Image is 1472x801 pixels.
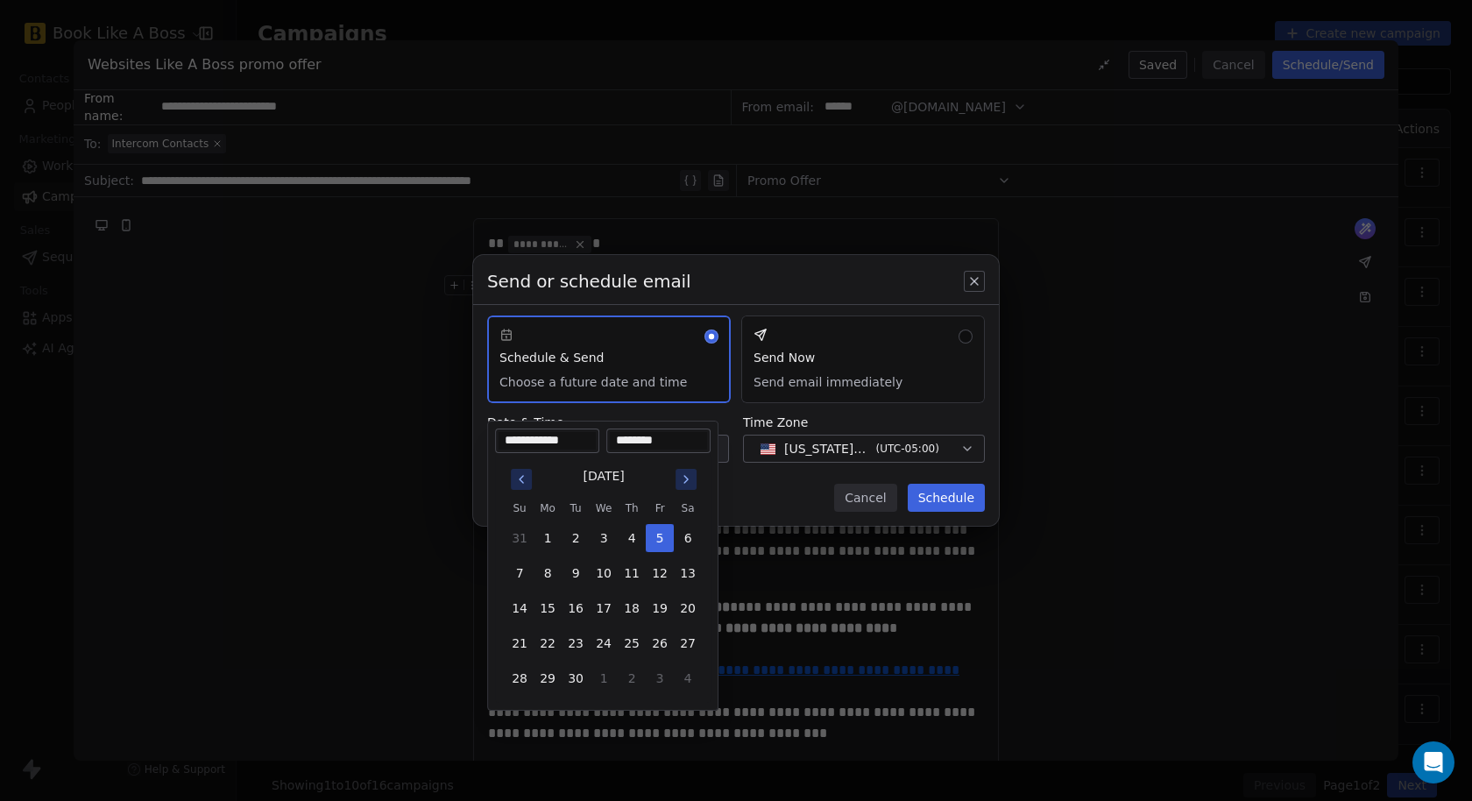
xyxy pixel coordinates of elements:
button: 24 [590,629,618,657]
button: 23 [562,629,590,657]
button: 9 [562,559,590,587]
button: 10 [590,559,618,587]
button: 15 [534,594,562,622]
button: 6 [674,524,702,552]
button: Go to previous month [509,467,534,492]
button: 27 [674,629,702,657]
button: 5 [646,524,674,552]
button: 3 [590,524,618,552]
button: 3 [646,664,674,692]
button: 2 [618,664,646,692]
button: 7 [506,559,534,587]
button: 1 [534,524,562,552]
th: Wednesday [590,500,618,517]
button: 17 [590,594,618,622]
button: 4 [618,524,646,552]
button: 12 [646,559,674,587]
button: 31 [506,524,534,552]
button: 19 [646,594,674,622]
th: Sunday [506,500,534,517]
button: 16 [562,594,590,622]
th: Tuesday [562,500,590,517]
button: 29 [534,664,562,692]
button: Go to next month [674,467,698,492]
button: 14 [506,594,534,622]
button: 18 [618,594,646,622]
th: Friday [646,500,674,517]
th: Thursday [618,500,646,517]
button: 25 [618,629,646,657]
button: 26 [646,629,674,657]
th: Saturday [674,500,702,517]
button: 22 [534,629,562,657]
button: 8 [534,559,562,587]
button: 4 [674,664,702,692]
button: 13 [674,559,702,587]
button: 28 [506,664,534,692]
div: [DATE] [583,467,624,486]
button: 30 [562,664,590,692]
button: 20 [674,594,702,622]
button: 2 [562,524,590,552]
button: 21 [506,629,534,657]
button: 1 [590,664,618,692]
th: Monday [534,500,562,517]
button: 11 [618,559,646,587]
